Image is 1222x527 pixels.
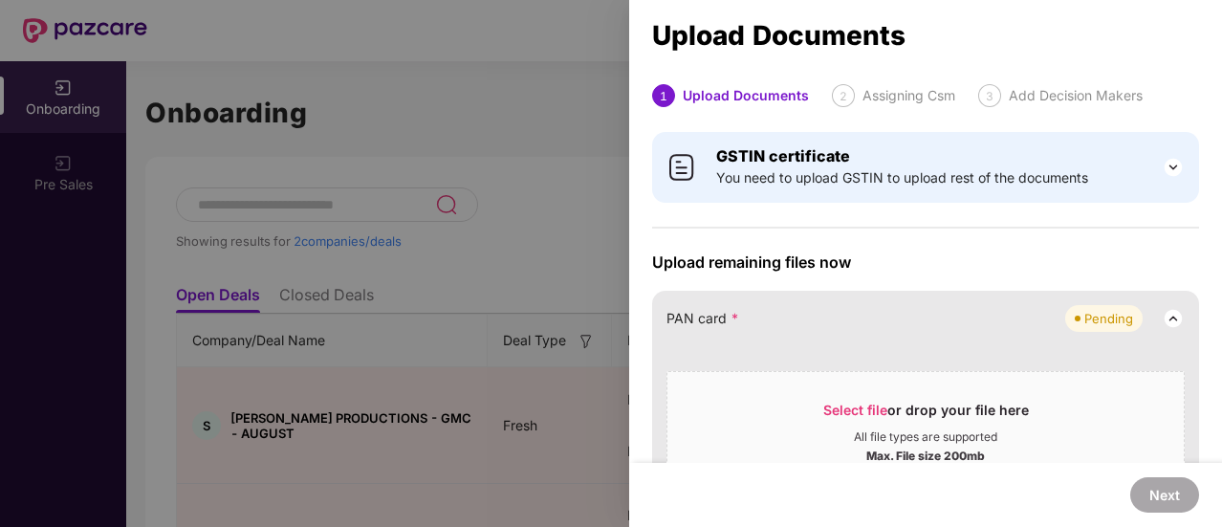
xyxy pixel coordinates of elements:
b: GSTIN certificate [716,146,850,165]
span: 3 [986,89,993,103]
span: Upload remaining files now [652,253,1199,272]
div: Max. File size 200mb [866,445,985,464]
img: svg+xml;base64,PHN2ZyB3aWR0aD0iMjQiIGhlaWdodD0iMjQiIHZpZXdCb3g9IjAgMCAyNCAyNCIgZmlsbD0ibm9uZSIgeG... [1162,307,1185,330]
span: 1 [660,89,667,103]
span: Select file [823,402,887,418]
div: Add Decision Makers [1009,84,1143,107]
span: 2 [840,89,847,103]
img: svg+xml;base64,PHN2ZyB3aWR0aD0iMjQiIGhlaWdodD0iMjQiIHZpZXdCb3g9IjAgMCAyNCAyNCIgZmlsbD0ibm9uZSIgeG... [1162,156,1185,179]
span: Select fileor drop your file hereAll file types are supportedMax. File size 200mb [667,386,1184,478]
span: You need to upload GSTIN to upload rest of the documents [716,167,1088,188]
div: Pending [1084,309,1133,328]
span: PAN card [666,308,739,329]
div: Upload Documents [652,25,1199,46]
div: Assigning Csm [862,84,955,107]
button: Next [1130,477,1199,513]
div: All file types are supported [854,429,997,445]
div: Upload Documents [683,84,809,107]
img: svg+xml;base64,PHN2ZyB4bWxucz0iaHR0cDovL3d3dy53My5vcmcvMjAwMC9zdmciIHdpZHRoPSI0MCIgaGVpZ2h0PSI0MC... [666,152,697,183]
div: or drop your file here [823,401,1029,429]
